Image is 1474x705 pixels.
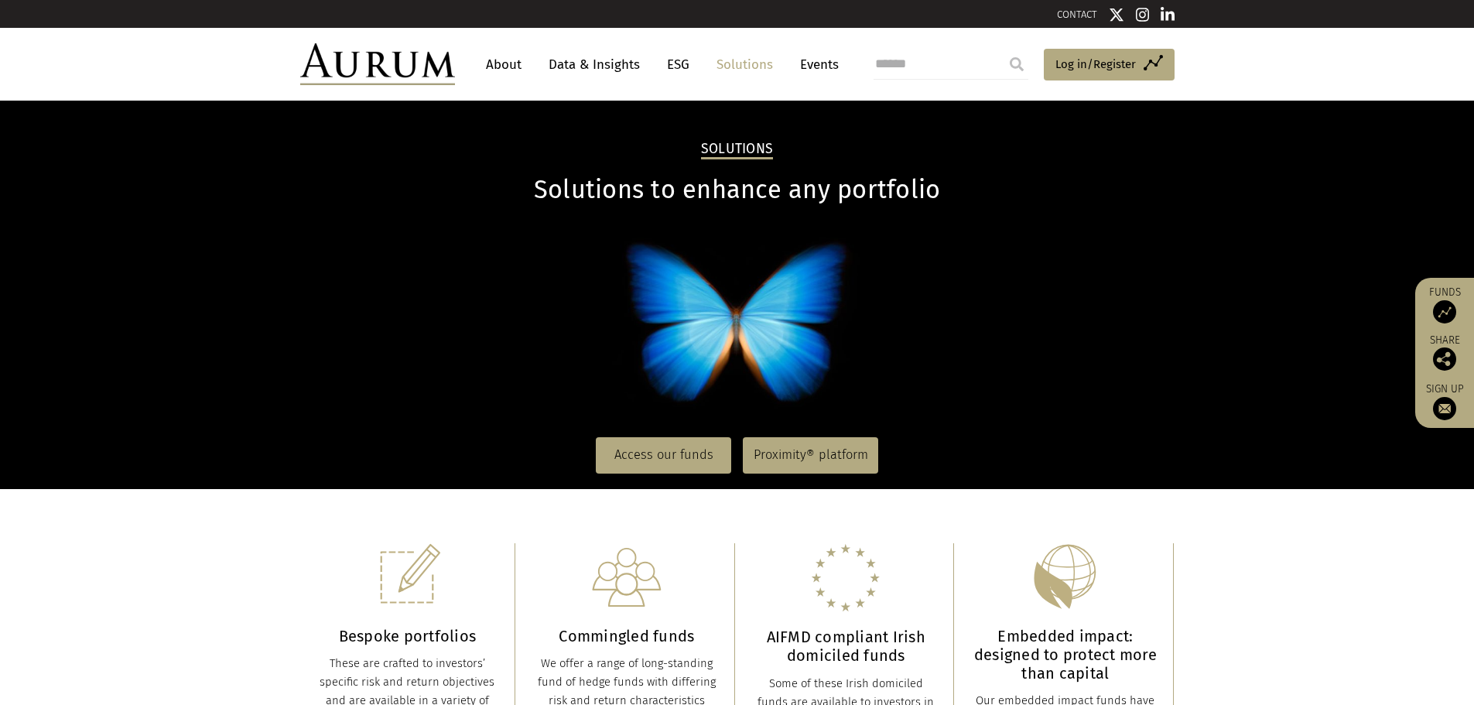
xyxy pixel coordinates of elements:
a: Data & Insights [541,50,648,79]
img: Instagram icon [1136,7,1150,22]
h3: Embedded impact: designed to protect more than capital [973,627,1158,683]
h3: AIFMD compliant Irish domiciled funds [754,628,939,665]
a: Events [792,50,839,79]
a: Solutions [709,50,781,79]
img: Share this post [1433,347,1456,371]
a: CONTACT [1057,9,1097,20]
img: Aurum [300,43,455,85]
a: ESG [659,50,697,79]
span: Log in/Register [1055,55,1136,74]
a: Proximity® platform [743,437,878,473]
h3: Bespoke portfolios [316,627,500,645]
img: Linkedin icon [1161,7,1175,22]
h1: Solutions to enhance any portfolio [300,175,1175,205]
a: About [478,50,529,79]
img: Twitter icon [1109,7,1124,22]
h3: Commingled funds [535,627,719,645]
img: Sign up to our newsletter [1433,397,1456,420]
h2: Solutions [701,141,773,159]
a: Sign up [1423,382,1466,420]
a: Log in/Register [1044,49,1175,81]
div: Share [1423,335,1466,371]
input: Submit [1001,49,1032,80]
a: Access our funds [596,437,731,473]
img: Access Funds [1433,300,1456,323]
a: Funds [1423,286,1466,323]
